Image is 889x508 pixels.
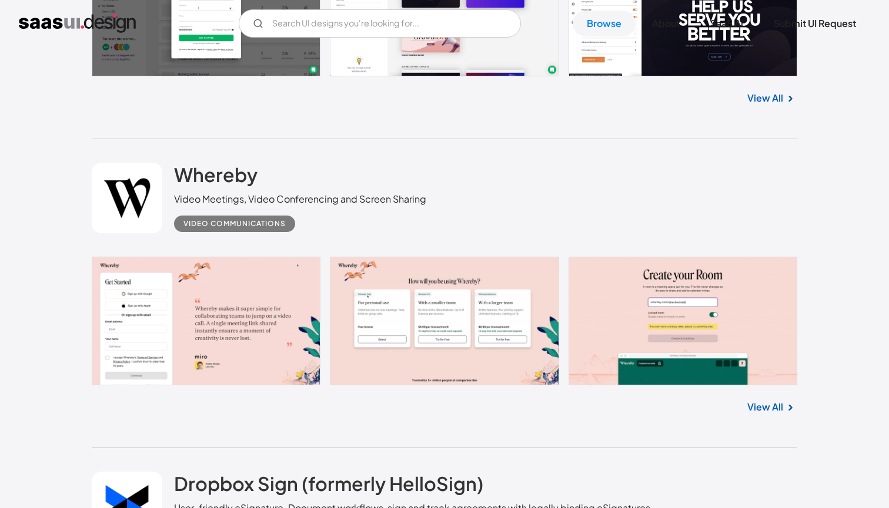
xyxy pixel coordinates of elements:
[19,14,136,33] a: home
[573,11,636,36] a: Browse
[239,9,521,38] form: Email Form
[174,163,258,186] h2: Whereby
[760,11,870,36] a: Submit UI Request
[174,192,426,206] div: Video Meetings, Video Conferencing and Screen Sharing
[183,217,286,231] div: Video Communications
[696,11,757,36] a: SaaS Ai
[239,9,521,38] input: Search UI designs you're looking for...
[747,91,783,105] a: View All
[638,11,694,36] a: About
[174,163,258,192] a: Whereby
[747,400,783,414] a: View All
[174,472,483,501] a: Dropbox Sign (formerly HelloSign)
[174,472,483,495] h2: Dropbox Sign (formerly HelloSign)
